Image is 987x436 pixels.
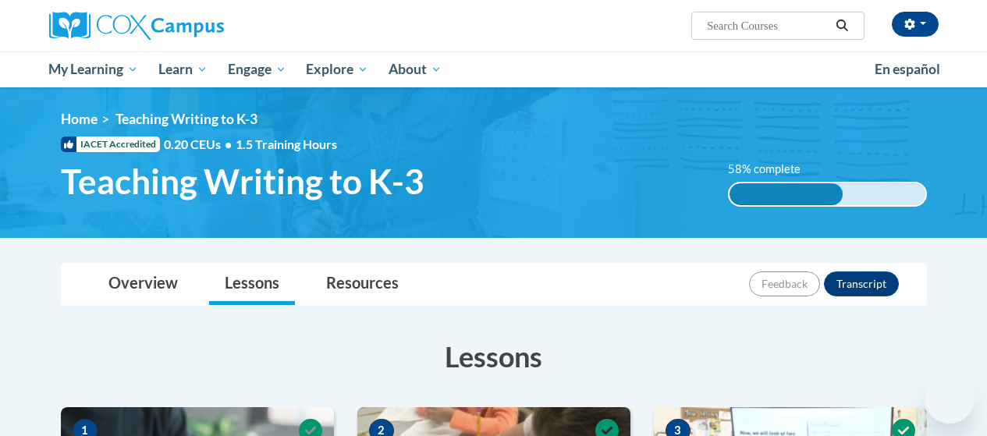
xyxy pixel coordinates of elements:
[389,60,442,79] span: About
[228,60,286,79] span: Engage
[37,51,950,87] div: Main menu
[218,51,296,87] a: Engage
[865,53,950,86] a: En español
[830,16,854,35] button: Search
[875,61,940,77] span: En español
[61,136,160,152] span: IACET Accredited
[61,161,424,202] span: Teaching Writing to K-3
[93,264,193,305] a: Overview
[61,111,98,127] a: Home
[48,60,138,79] span: My Learning
[164,136,236,153] span: 0.20 CEUs
[311,264,414,305] a: Resources
[209,264,295,305] a: Lessons
[730,183,843,205] div: 58% complete
[39,51,149,87] a: My Learning
[225,136,232,151] span: •
[892,12,939,37] button: Account Settings
[49,12,330,40] a: Cox Campus
[148,51,218,87] a: Learn
[749,271,820,296] button: Feedback
[306,60,368,79] span: Explore
[925,374,975,424] iframe: Button to launch messaging window
[705,16,830,35] input: Search Courses
[158,60,208,79] span: Learn
[236,136,337,151] span: 1.5 Training Hours
[296,51,378,87] a: Explore
[115,111,257,127] span: Teaching Writing to K-3
[61,337,927,376] h3: Lessons
[378,51,452,87] a: About
[824,271,899,296] button: Transcript
[728,161,818,178] label: 58% complete
[49,12,224,40] img: Cox Campus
